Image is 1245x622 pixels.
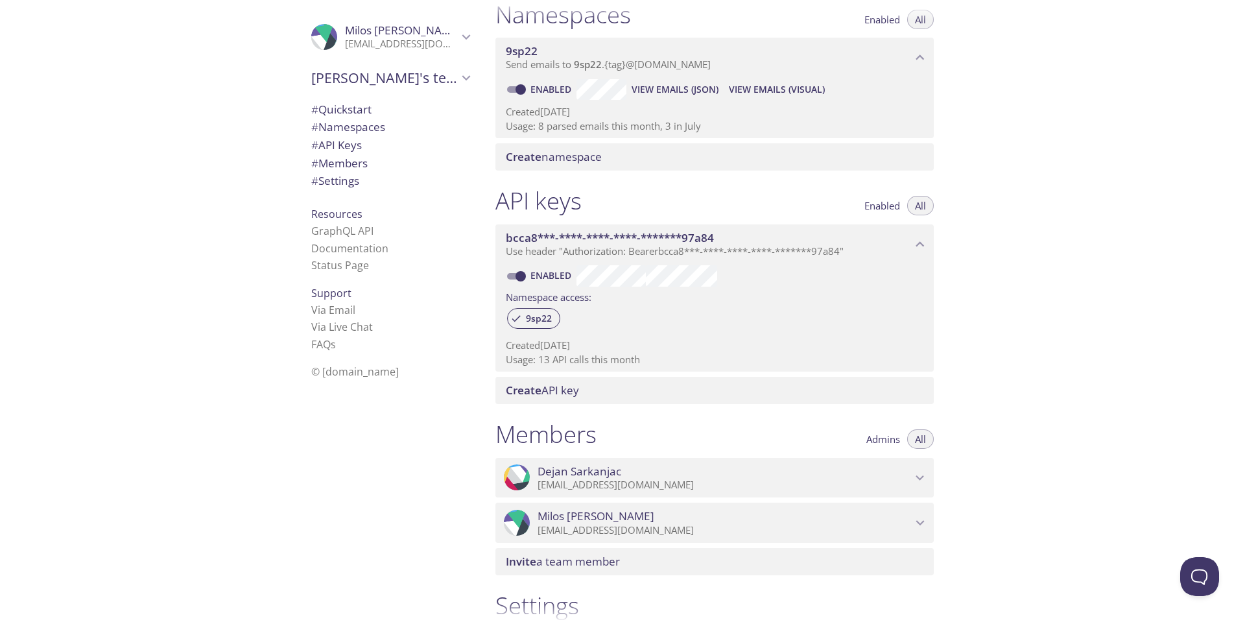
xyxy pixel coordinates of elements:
[311,102,372,117] span: Quickstart
[724,79,830,100] button: View Emails (Visual)
[495,503,934,543] div: Milos Jovanovic
[506,105,923,119] p: Created [DATE]
[632,82,718,97] span: View Emails (JSON)
[495,143,934,171] div: Create namespace
[506,383,579,398] span: API key
[495,420,597,449] h1: Members
[538,464,621,479] span: Dejan Sarkanjac
[311,207,362,221] span: Resources
[495,548,934,575] div: Invite a team member
[301,136,480,154] div: API Keys
[495,458,934,498] div: Dejan Sarkanjac
[311,241,388,256] a: Documentation
[311,258,369,272] a: Status Page
[729,82,825,97] span: View Emails (Visual)
[528,83,576,95] a: Enabled
[301,61,480,95] div: Dejan's team
[311,138,362,152] span: API Keys
[331,337,336,352] span: s
[301,101,480,119] div: Quickstart
[345,38,458,51] p: [EMAIL_ADDRESS][DOMAIN_NAME]
[495,186,582,215] h1: API keys
[495,38,934,78] div: 9sp22 namespace
[506,287,591,305] label: Namespace access:
[311,102,318,117] span: #
[1180,557,1219,596] iframe: Help Scout Beacon - Open
[311,173,318,188] span: #
[538,479,912,492] p: [EMAIL_ADDRESS][DOMAIN_NAME]
[506,383,541,398] span: Create
[518,313,560,324] span: 9sp22
[311,320,373,334] a: Via Live Chat
[528,269,576,281] a: Enabled
[301,16,480,58] div: Milos Jovanovic
[311,119,318,134] span: #
[311,365,399,379] span: © [DOMAIN_NAME]
[538,524,912,537] p: [EMAIL_ADDRESS][DOMAIN_NAME]
[301,118,480,136] div: Namespaces
[311,156,318,171] span: #
[301,154,480,173] div: Members
[506,149,541,164] span: Create
[538,509,654,523] span: Milos [PERSON_NAME]
[506,58,711,71] span: Send emails to . {tag} @[DOMAIN_NAME]
[311,337,336,352] a: FAQ
[311,286,351,300] span: Support
[506,339,923,352] p: Created [DATE]
[907,429,934,449] button: All
[311,69,458,87] span: [PERSON_NAME]'s team
[301,172,480,190] div: Team Settings
[495,377,934,404] div: Create API Key
[859,429,908,449] button: Admins
[311,303,355,317] a: Via Email
[506,119,923,133] p: Usage: 8 parsed emails this month, 3 in July
[506,43,538,58] span: 9sp22
[507,308,560,329] div: 9sp22
[857,196,908,215] button: Enabled
[506,353,923,366] p: Usage: 13 API calls this month
[506,554,620,569] span: a team member
[311,224,373,238] a: GraphQL API
[311,119,385,134] span: Namespaces
[311,138,318,152] span: #
[345,23,462,38] span: Milos [PERSON_NAME]
[907,196,934,215] button: All
[495,591,934,620] h1: Settings
[311,173,359,188] span: Settings
[311,156,368,171] span: Members
[626,79,724,100] button: View Emails (JSON)
[506,149,602,164] span: namespace
[574,58,602,71] span: 9sp22
[506,554,536,569] span: Invite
